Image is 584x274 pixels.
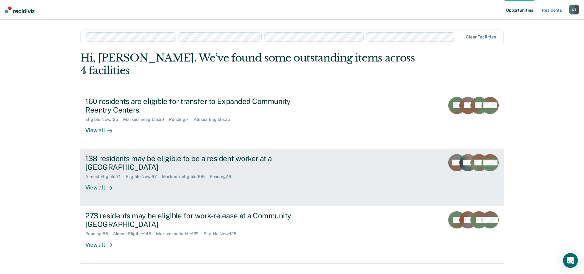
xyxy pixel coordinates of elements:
div: 273 residents may be eligible for work-release at a Community [GEOGRAPHIC_DATA] [85,211,301,229]
div: Pending : 16 [210,174,236,179]
div: Marked Ineligible : 105 [162,174,210,179]
div: Marked Ineligible : 129 [156,231,203,236]
div: Eligible Now : 67 [126,174,162,179]
div: Pending : 7 [169,117,194,122]
div: Almost Eligible : 145 [113,231,156,236]
div: Pending : 55 [85,231,113,236]
div: View all [85,122,120,134]
div: Marked Ineligible : 60 [123,117,169,122]
div: Eligible Now : 128 [203,231,241,236]
div: C T [569,5,579,14]
div: Almost Eligible : 35 [194,117,235,122]
a: 138 residents may be eligible to be a resident worker at a [GEOGRAPHIC_DATA]Almost Eligible:71Eli... [80,149,504,206]
a: 273 residents may be eligible for work-release at a Community [GEOGRAPHIC_DATA]Pending:55Almost E... [80,206,504,264]
div: View all [85,179,120,191]
div: Eligible Now : 125 [85,117,123,122]
div: Open Intercom Messenger [563,253,578,268]
div: Almost Eligible : 71 [85,174,126,179]
button: CT [569,5,579,14]
div: Clear facilities [466,34,496,40]
div: 138 residents may be eligible to be a resident worker at a [GEOGRAPHIC_DATA] [85,154,301,172]
div: View all [85,236,120,248]
img: Recidiviz [5,6,34,13]
div: Hi, [PERSON_NAME]. We’ve found some outstanding items across 4 facilities [80,52,419,77]
div: 160 residents are eligible for transfer to Expanded Community Reentry Centers. [85,97,301,115]
a: 160 residents are eligible for transfer to Expanded Community Reentry Centers.Eligible Now:125Mar... [80,92,504,149]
